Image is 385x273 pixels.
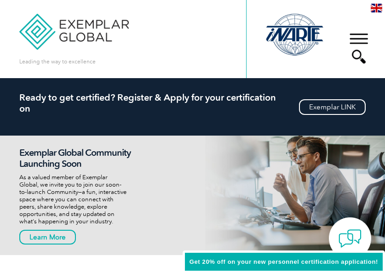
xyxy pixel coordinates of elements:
a: Exemplar LINK [299,99,366,115]
h2: Exemplar Global Community Launching Soon [19,147,141,169]
a: Learn More [19,230,76,245]
h2: Ready to get certified? Register & Apply for your certification on [19,92,366,114]
p: Leading the way to excellence [19,57,96,67]
img: en [371,4,382,12]
img: contact-chat.png [339,227,362,250]
p: As a valued member of Exemplar Global, we invite you to join our soon-to-launch Community—a fun, ... [19,174,141,225]
span: Get 20% off on your new personnel certification application! [190,258,378,265]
